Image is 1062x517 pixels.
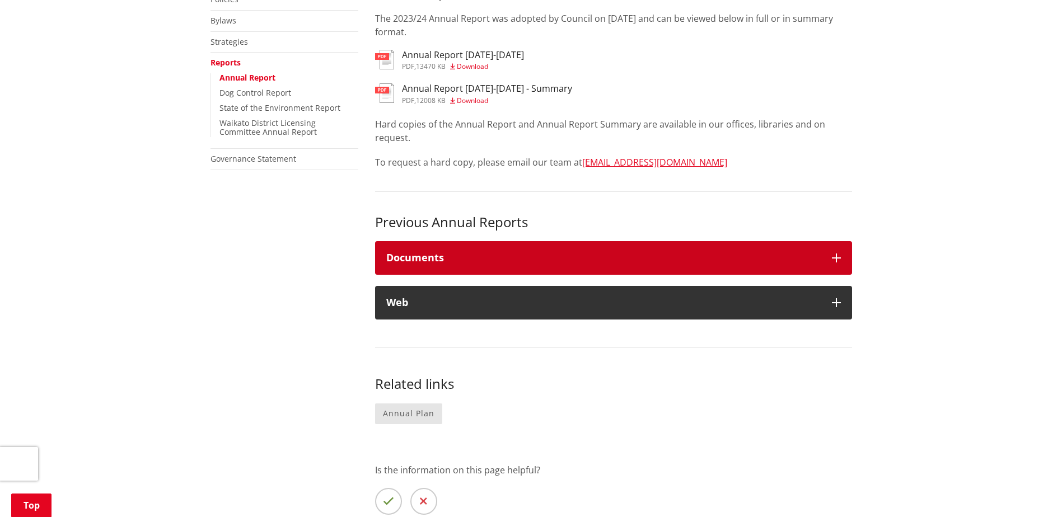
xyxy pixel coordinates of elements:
[402,62,414,71] span: pdf
[402,96,414,105] span: pdf
[210,153,296,164] a: Governance Statement
[375,463,852,477] p: Is the information on this page helpful?
[375,156,852,169] p: To request a hard copy, please email our team at
[219,117,317,138] a: Waikato District Licensing Committee Annual Report
[375,50,394,69] img: document-pdf.svg
[386,252,821,264] h4: Documents
[1010,470,1051,510] iframe: Messenger Launcher
[219,72,275,83] a: Annual Report
[402,97,572,104] div: ,
[582,156,727,168] a: [EMAIL_ADDRESS][DOMAIN_NAME]
[210,15,236,26] a: Bylaws
[375,376,852,392] h3: Related links
[375,12,852,39] p: The 2023/24 Annual Report was adopted by Council on [DATE] and can be viewed below in full or in ...
[416,62,446,71] span: 13470 KB
[386,297,821,308] h4: Web
[375,241,852,275] button: Documents
[457,96,488,105] span: Download
[375,214,852,231] h3: Previous Annual Reports
[375,83,572,104] a: Annual Report [DATE]-[DATE] - Summary pdf,12008 KB Download
[402,50,524,60] h3: Annual Report [DATE]-[DATE]
[219,87,291,98] a: Dog Control Report
[375,286,852,319] button: Web
[402,83,572,94] h3: Annual Report [DATE]-[DATE] - Summary
[210,36,248,47] a: Strategies
[375,403,442,424] a: Annual Plan
[11,493,52,517] a: Top
[457,62,488,71] span: Download
[416,96,446,105] span: 12008 KB
[375,117,852,144] p: Hard copies of the Annual Report and Annual Report Summary are available in our offices, librarie...
[402,63,524,70] div: ,
[210,57,241,68] a: Reports
[375,50,524,70] a: Annual Report [DATE]-[DATE] pdf,13470 KB Download
[375,83,394,103] img: document-pdf.svg
[219,102,340,113] a: State of the Environment Report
